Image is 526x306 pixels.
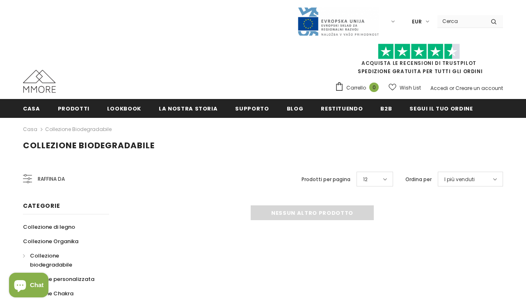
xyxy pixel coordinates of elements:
[23,105,40,113] span: Casa
[412,18,422,26] span: EUR
[58,99,89,117] a: Prodotti
[58,105,89,113] span: Prodotti
[449,85,454,92] span: or
[302,175,350,184] label: Prodotti per pagina
[369,83,379,92] span: 0
[235,99,269,117] a: supporto
[23,237,78,245] span: Collezione Organika
[321,105,363,113] span: Restituendo
[437,15,485,27] input: Search Site
[297,7,379,37] img: Javni Razpis
[23,140,155,151] span: Collezione biodegradabile
[30,252,72,269] span: Collezione biodegradabile
[23,220,75,234] a: Collezione di legno
[361,60,476,67] a: Acquista le recensioni di TrustPilot
[335,82,383,94] a: Carrello 0
[23,275,94,283] span: Collezione personalizzata
[444,175,475,184] span: I più venduti
[405,175,432,184] label: Ordina per
[23,223,75,231] span: Collezione di legno
[346,84,366,92] span: Carrello
[23,70,56,93] img: Casi MMORE
[389,81,421,95] a: Wish List
[23,248,100,272] a: Collezione biodegradabile
[455,85,503,92] a: Creare un account
[409,105,473,113] span: Segui il tuo ordine
[297,18,379,25] a: Javni Razpis
[235,105,269,113] span: supporto
[38,175,65,184] span: Raffina da
[23,202,60,210] span: Categorie
[380,105,392,113] span: B2B
[23,234,78,248] a: Collezione Organika
[23,99,40,117] a: Casa
[287,105,304,113] span: Blog
[107,99,141,117] a: Lookbook
[159,99,217,117] a: La nostra storia
[23,124,37,134] a: Casa
[159,105,217,113] span: La nostra storia
[363,175,368,184] span: 12
[7,273,51,299] inbox-online-store-chat: Shopify online store chat
[430,85,448,92] a: Accedi
[335,47,503,75] span: SPEDIZIONE GRATUITA PER TUTTI GLI ORDINI
[23,272,94,286] a: Collezione personalizzata
[409,99,473,117] a: Segui il tuo ordine
[400,84,421,92] span: Wish List
[107,105,141,113] span: Lookbook
[321,99,363,117] a: Restituendo
[45,126,112,133] a: Collezione biodegradabile
[378,44,460,60] img: Fidati di Pilot Stars
[380,99,392,117] a: B2B
[287,99,304,117] a: Blog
